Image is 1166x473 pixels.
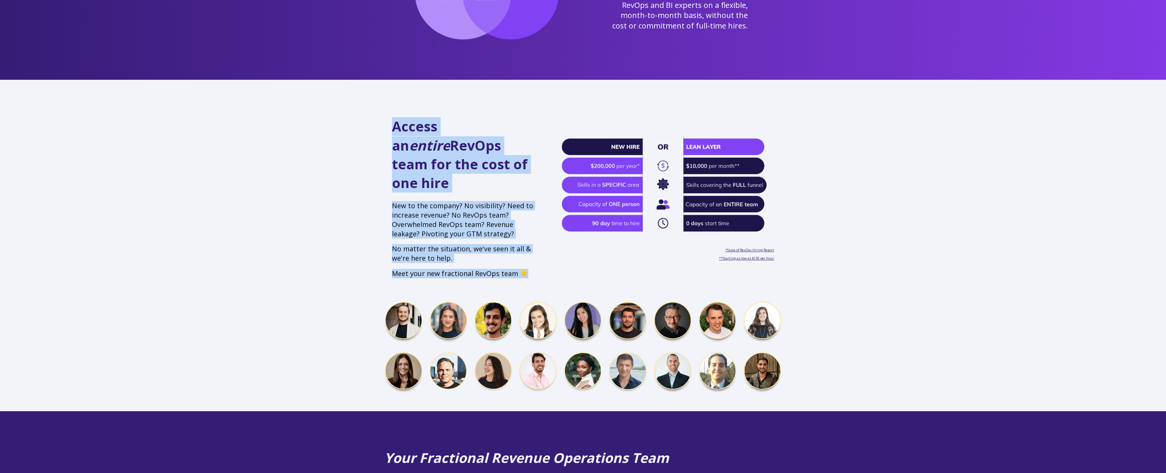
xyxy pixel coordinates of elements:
[392,201,537,238] p: New to the company? No visibility? Need to increase revenue? No RevOps team? Overwhelmed RevOps t...
[392,117,528,192] span: Access an RevOps team for the cost of one hire
[392,269,537,278] p: Meet your new fractional RevOps team 👇
[725,248,774,252] a: *State of RevOps Hiring Report
[384,449,669,467] span: Your Fractional Revenue Operations Team
[409,136,450,155] em: entire
[562,134,774,234] img: Revenue Operations Fractional Services side by side Comparison hiring internally vs us
[384,301,782,394] img: Fractional RevOps Team
[719,256,774,261] a: **Starting as low as $150 per hour
[392,244,537,263] p: No matter the situation, we've seen it all & we're here to help.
